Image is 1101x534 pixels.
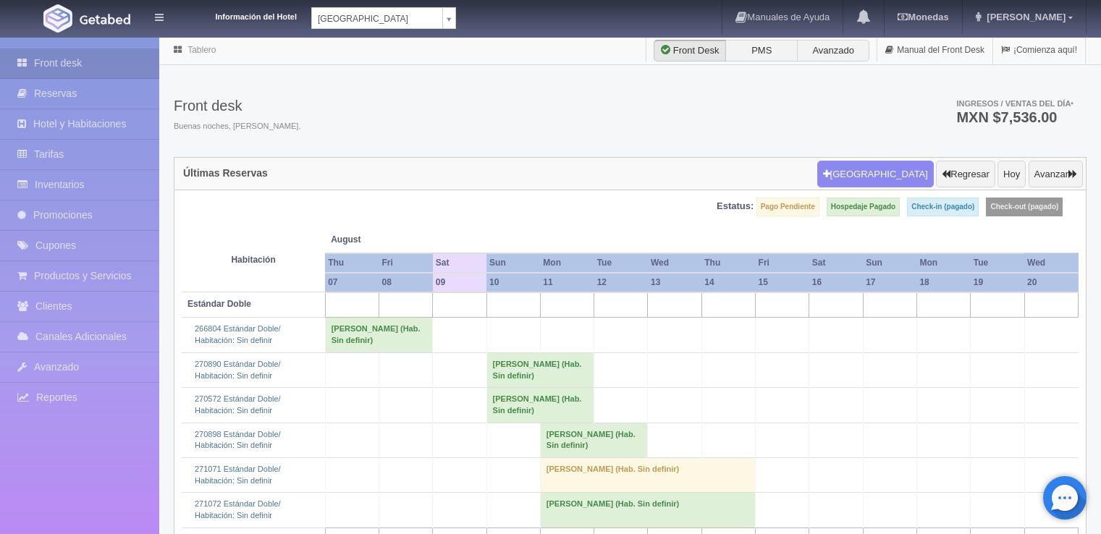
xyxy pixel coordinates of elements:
[1029,161,1083,188] button: Avanzar
[983,12,1066,22] span: [PERSON_NAME]
[325,273,379,292] th: 07
[877,36,992,64] a: Manual del Front Desk
[756,253,809,273] th: Fri
[183,168,268,179] h4: Últimas Reservas
[993,36,1085,64] a: ¡Comienza aquí!
[898,12,948,22] b: Monedas
[971,273,1024,292] th: 19
[809,273,863,292] th: 16
[863,273,916,292] th: 17
[433,273,486,292] th: 09
[433,253,486,273] th: Sat
[486,273,540,292] th: 10
[486,388,594,423] td: [PERSON_NAME] (Hab. Sin definir)
[956,99,1073,108] span: Ingresos / Ventas del día
[195,324,281,344] a: 266804 Estándar Doble/Habitación: Sin definir
[916,273,970,292] th: 18
[971,253,1024,273] th: Tue
[654,40,726,62] label: Front Desk
[540,423,648,457] td: [PERSON_NAME] (Hab. Sin definir)
[916,253,970,273] th: Mon
[809,253,863,273] th: Sat
[311,7,456,29] a: [GEOGRAPHIC_DATA]
[540,458,755,493] td: [PERSON_NAME] (Hab. Sin definir)
[701,253,755,273] th: Thu
[756,198,819,216] label: Pago Pendiente
[540,493,755,527] td: [PERSON_NAME] (Hab. Sin definir)
[379,253,432,273] th: Fri
[827,198,900,216] label: Hospedaje Pagado
[1024,273,1078,292] th: 20
[174,98,300,114] h3: Front desk
[195,360,281,380] a: 270890 Estándar Doble/Habitación: Sin definir
[379,273,432,292] th: 08
[43,4,72,33] img: Getabed
[594,253,648,273] th: Tue
[1024,253,1078,273] th: Wed
[797,40,869,62] label: Avanzado
[486,352,594,387] td: [PERSON_NAME] (Hab. Sin definir)
[187,45,216,55] a: Tablero
[907,198,979,216] label: Check-in (pagado)
[997,161,1026,188] button: Hoy
[187,299,251,309] b: Estándar Doble
[956,110,1073,124] h3: MXN $7,536.00
[174,121,300,132] span: Buenas noches, [PERSON_NAME].
[318,8,436,30] span: [GEOGRAPHIC_DATA]
[195,430,281,450] a: 270898 Estándar Doble/Habitación: Sin definir
[486,253,540,273] th: Sun
[325,318,433,352] td: [PERSON_NAME] (Hab. Sin definir)
[181,7,297,23] dt: Información del Hotel
[195,499,281,520] a: 271072 Estándar Doble/Habitación: Sin definir
[648,273,701,292] th: 13
[701,273,755,292] th: 14
[717,200,754,213] label: Estatus:
[331,234,427,246] span: August
[594,273,648,292] th: 12
[80,14,130,25] img: Getabed
[817,161,934,188] button: [GEOGRAPHIC_DATA]
[648,253,701,273] th: Wed
[936,161,995,188] button: Regresar
[986,198,1063,216] label: Check-out (pagado)
[195,394,281,415] a: 270572 Estándar Doble/Habitación: Sin definir
[863,253,916,273] th: Sun
[195,465,281,485] a: 271071 Estándar Doble/Habitación: Sin definir
[540,253,594,273] th: Mon
[725,40,798,62] label: PMS
[756,273,809,292] th: 15
[540,273,594,292] th: 11
[231,255,275,265] strong: Habitación
[325,253,379,273] th: Thu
